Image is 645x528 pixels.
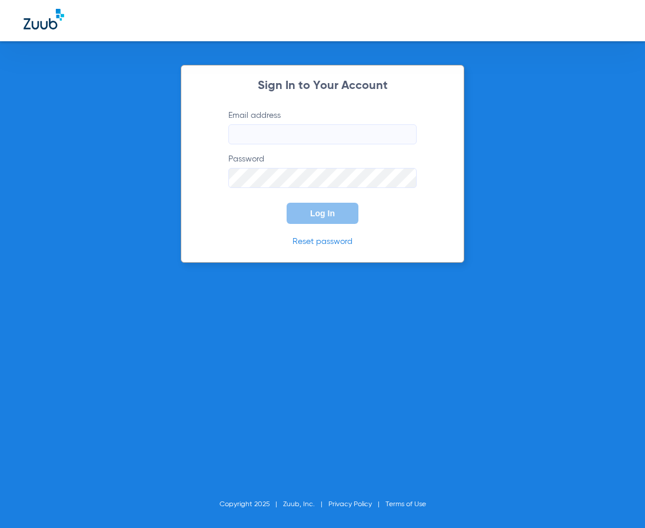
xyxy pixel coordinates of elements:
li: Zuub, Inc. [283,499,328,510]
a: Reset password [292,237,353,246]
a: Terms of Use [385,501,426,508]
a: Privacy Policy [328,501,372,508]
input: Email address [228,124,417,144]
input: Password [228,168,417,188]
li: Copyright 2025 [220,499,283,510]
label: Password [228,153,417,188]
img: Zuub Logo [24,9,64,29]
label: Email address [228,110,417,144]
span: Log In [310,209,335,218]
button: Log In [287,203,358,224]
h2: Sign In to Your Account [211,80,434,92]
